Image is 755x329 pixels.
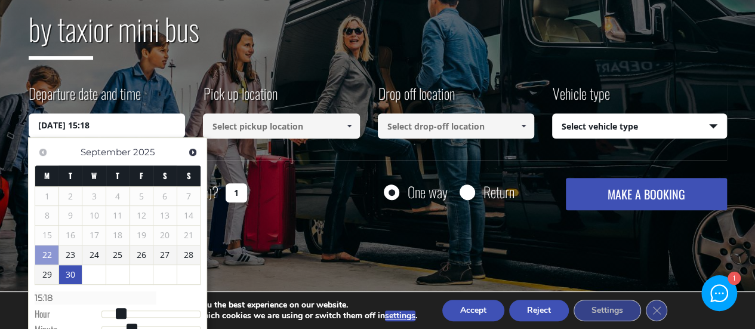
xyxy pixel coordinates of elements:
span: 8 [35,206,58,225]
span: 17 [82,226,106,245]
a: 26 [130,245,153,265]
span: 5 [130,187,153,206]
div: 1 [727,273,739,285]
span: Previous [38,147,48,157]
span: 9 [59,206,82,225]
dt: Hour [35,308,101,323]
a: Previous [35,144,51,160]
a: 27 [153,245,177,265]
button: Settings [574,300,641,321]
a: 25 [106,245,130,265]
span: 18 [106,226,130,245]
span: Select vehicle type [553,114,726,139]
span: 4 [106,187,130,206]
span: Friday [140,170,143,182]
button: settings [385,310,415,321]
span: 20 [153,226,177,245]
button: MAKE A BOOKING [566,178,726,210]
span: Saturday [163,170,167,182]
span: 6 [153,187,177,206]
a: 23 [59,245,82,265]
label: Vehicle type [552,83,610,113]
span: by taxi [29,6,93,60]
button: Close GDPR Cookie Banner [646,300,667,321]
span: 16 [59,226,82,245]
input: Select pickup location [203,113,360,139]
a: Show All Items [339,113,359,139]
span: 15 [35,226,58,245]
span: Wednesday [91,170,97,182]
span: 10 [82,206,106,225]
span: 2025 [133,146,155,158]
a: 28 [177,245,201,265]
span: 7 [177,187,201,206]
span: September [81,146,131,158]
span: 12 [130,206,153,225]
span: 1 [35,187,58,206]
span: 21 [177,226,201,245]
h2: or mini bus [29,4,727,69]
p: You can find out more about which cookies we are using or switch them off in . [85,310,417,321]
span: 13 [153,206,177,225]
label: Return [483,185,514,199]
input: Select drop-off location [378,113,535,139]
a: 30 [59,265,82,284]
label: Drop off location [378,83,455,113]
span: Monday [44,170,50,182]
a: 24 [82,245,106,265]
span: 2 [59,187,82,206]
span: Next [188,147,198,157]
span: 19 [130,226,153,245]
a: Show All Items [514,113,534,139]
button: Reject [509,300,569,321]
label: Departure date and time [29,83,141,113]
span: Sunday [187,170,191,182]
span: 14 [177,206,201,225]
span: Tuesday [69,170,72,182]
a: 29 [35,265,58,284]
a: 22 [35,245,58,265]
span: Thursday [116,170,119,182]
button: Accept [442,300,504,321]
span: 3 [82,187,106,206]
a: Next [184,144,201,160]
label: How many passengers ? [29,178,218,207]
label: One way [408,185,448,199]
label: Pick up location [203,83,278,113]
span: 11 [106,206,130,225]
p: We are using cookies to give you the best experience on our website. [85,300,417,310]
